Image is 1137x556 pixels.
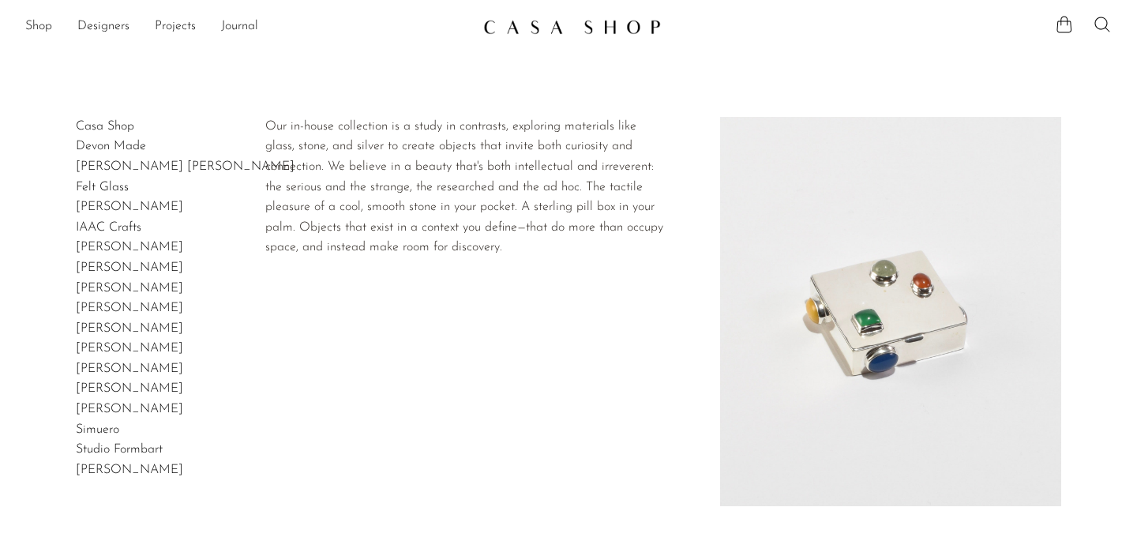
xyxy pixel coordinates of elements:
a: [PERSON_NAME] [76,322,183,335]
a: [PERSON_NAME] [76,363,183,375]
a: [PERSON_NAME] [76,241,183,254]
a: Designers [77,17,129,37]
a: Projects [155,17,196,37]
a: Casa Shop [76,120,134,133]
a: [PERSON_NAME] [76,201,183,213]
a: [PERSON_NAME] [76,302,183,314]
a: [PERSON_NAME] [76,282,183,295]
a: Simuero [76,423,119,436]
a: IAAC Crafts [76,221,141,234]
a: [PERSON_NAME] [76,261,183,274]
img: Casa Shop [720,117,1061,506]
a: Devon Made [76,140,146,152]
a: [PERSON_NAME] [76,403,183,415]
a: [PERSON_NAME] [76,464,183,476]
a: [PERSON_NAME] [76,342,183,355]
a: Felt Glass [76,181,129,193]
a: Journal [221,17,258,37]
ul: NEW HEADER MENU [25,13,471,40]
a: [PERSON_NAME] [76,382,183,395]
nav: Desktop navigation [25,13,471,40]
a: Studio Formbart [76,443,163,456]
a: [PERSON_NAME] [PERSON_NAME] [76,160,295,173]
a: Shop [25,17,52,37]
div: Our in-house collection is a study in contrasts, exploring materials like glass, stone, and silve... [265,117,663,258]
